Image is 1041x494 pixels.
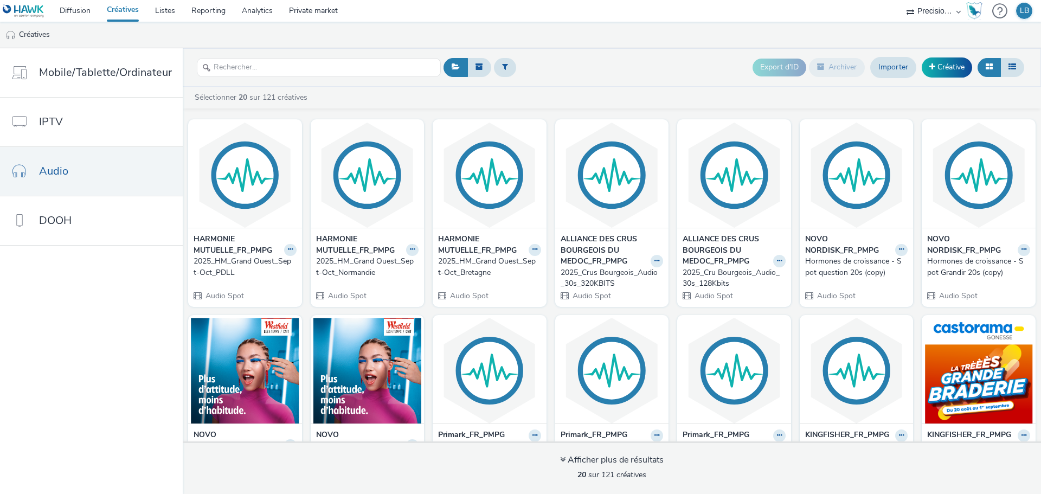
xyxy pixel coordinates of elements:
[805,256,904,278] div: Hormones de croissance - Spot question 20s (copy)
[683,429,749,442] strong: Primark_FR_PMPG
[753,59,806,76] button: Export d'ID
[194,429,281,452] strong: NOVO NORDISK_FR_PMPG
[194,92,312,102] a: Sélectionner sur 121 créatives
[922,57,972,77] a: Créative
[194,234,281,256] strong: HARMONIE MUTUELLE_FR_PMPG
[680,122,788,228] img: 2025_Cru Bourgeois_Audio_30s_128Kbits visual
[313,122,422,228] img: 2025_HM_Grand Ouest_Sept-Oct_Normandie visual
[802,122,911,228] img: Hormones de croissance - Spot question 20s (copy) visual
[438,234,526,256] strong: HARMONIE MUTUELLE_FR_PMPG
[978,58,1001,76] button: Grille
[197,58,441,77] input: Rechercher...
[39,114,63,130] span: IPTV
[571,291,611,301] span: Audio Spot
[577,470,646,480] span: sur 121 créatives
[1020,3,1029,19] div: LB
[239,92,247,102] strong: 20
[316,234,404,256] strong: HARMONIE MUTUELLE_FR_PMPG
[438,256,537,278] div: 2025_HM_Grand Ouest_Sept-Oct_Bretagne
[438,256,541,278] a: 2025_HM_Grand Ouest_Sept-Oct_Bretagne
[561,267,664,290] a: 2025_Crus Bourgeois_Audio_30s_320KBITS
[191,122,299,228] img: 2025_HM_Grand Ouest_Sept-Oct_PDLL visual
[816,291,856,301] span: Audio Spot
[194,256,297,278] a: 2025_HM_Grand Ouest_Sept-Oct_PDLL
[39,65,172,80] span: Mobile/Tablette/Ordinateur
[561,429,627,442] strong: Primark_FR_PMPG
[924,318,1033,424] img: AE_2025_KINGFISHER_FR_Castorama Gonesse_Créa_1 visual
[802,318,911,424] img: AE_2025_KINGFISHER_FR_Castorama Gonesse_Créa_1 (copy) visual
[693,291,733,301] span: Audio Spot
[435,318,544,424] img: 2025_Audio20s_Post-Ouverture Primark Caen visual
[683,267,786,290] a: 2025_Cru Bourgeois_Audio_30s_128Kbits
[683,234,770,267] strong: ALLIANCE DES CRUS BOURGEOIS DU MEDOC_FR_PMPG
[194,256,292,278] div: 2025_HM_Grand Ouest_Sept-Oct_PDLL
[560,454,664,466] div: Afficher plus de résultats
[3,4,44,18] img: undefined Logo
[39,213,72,228] span: DOOH
[805,234,893,256] strong: NOVO NORDISK_FR_PMPG
[927,256,1026,278] div: Hormones de croissance - Spot Grandir 20s (copy)
[809,58,865,76] button: Archiver
[805,256,908,278] a: Hormones de croissance - Spot question 20s (copy)
[966,2,982,20] img: Hawk Academy
[927,429,1011,442] strong: KINGFISHER_FR_PMPG
[327,291,367,301] span: Audio Spot
[313,318,422,424] img: Hormones de croissance - Spot question 20s visual
[927,256,1030,278] a: Hormones de croissance - Spot Grandir 20s (copy)
[870,57,916,78] a: Importer
[316,429,404,452] strong: NOVO NORDISK_FR_PMPG
[435,122,544,228] img: 2025_HM_Grand Ouest_Sept-Oct_Bretagne visual
[5,30,16,41] img: audio
[558,318,666,424] img: 2025_Audio20s_Ouverture Primark Caen visual
[924,122,1033,228] img: Hormones de croissance - Spot Grandir 20s (copy) visual
[558,122,666,228] img: 2025_Crus Bourgeois_Audio_30s_320KBITS visual
[1000,58,1024,76] button: Liste
[805,429,889,442] strong: KINGFISHER_FR_PMPG
[683,267,781,290] div: 2025_Cru Bourgeois_Audio_30s_128Kbits
[561,234,648,267] strong: ALLIANCE DES CRUS BOURGEOIS DU MEDOC_FR_PMPG
[39,163,68,179] span: Audio
[927,234,1015,256] strong: NOVO NORDISK_FR_PMPG
[449,291,489,301] span: Audio Spot
[577,470,586,480] strong: 20
[966,2,987,20] a: Hawk Academy
[438,429,505,442] strong: Primark_FR_PMPG
[191,318,299,424] img: Hormones de croissance - Spot Grandir 20s visual
[316,256,415,278] div: 2025_HM_Grand Ouest_Sept-Oct_Normandie
[561,267,659,290] div: 2025_Crus Bourgeois_Audio_30s_320KBITS
[204,291,244,301] span: Audio Spot
[680,318,788,424] img: 2025_Audio20s_Ouverture Primark Montpellier visual
[316,256,419,278] a: 2025_HM_Grand Ouest_Sept-Oct_Normandie
[938,291,978,301] span: Audio Spot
